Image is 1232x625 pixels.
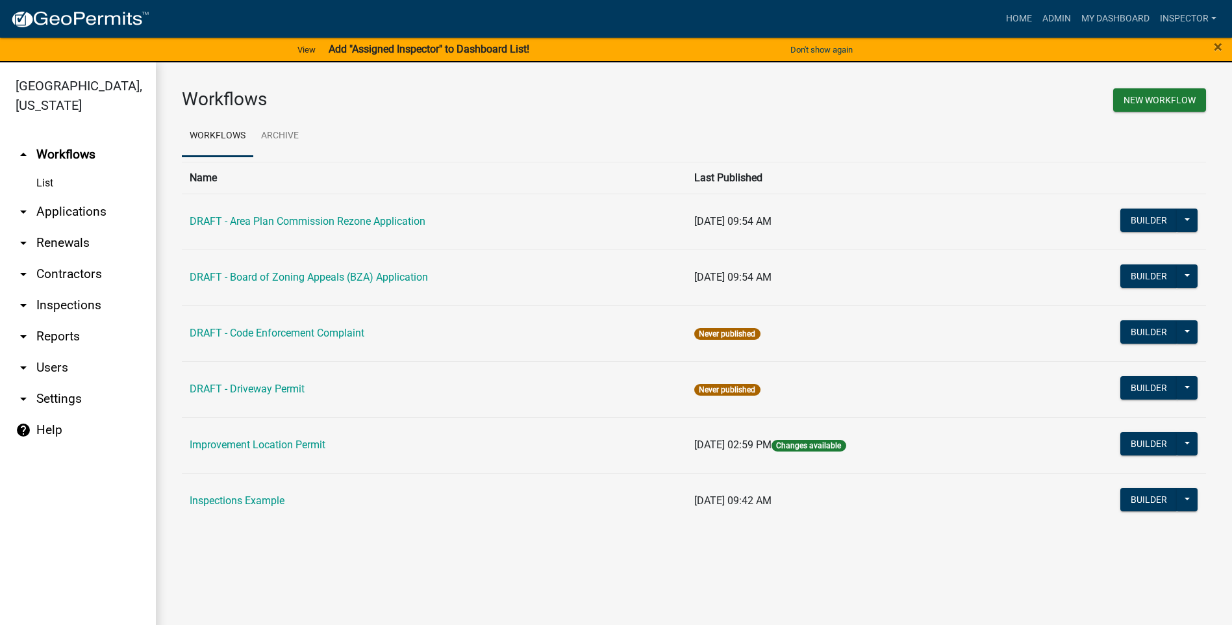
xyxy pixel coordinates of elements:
button: Builder [1120,264,1177,288]
th: Last Published [686,162,1019,194]
a: View [292,39,321,60]
span: Never published [694,384,760,396]
span: [DATE] 09:54 AM [694,271,772,283]
button: Builder [1120,488,1177,511]
a: Archive [253,116,307,157]
a: Workflows [182,116,253,157]
span: [DATE] 02:59 PM [694,439,772,451]
i: arrow_drop_up [16,147,31,162]
span: Changes available [772,440,846,452]
a: DRAFT - Code Enforcement Complaint [190,327,364,339]
i: arrow_drop_down [16,204,31,220]
i: help [16,422,31,438]
span: [DATE] 09:54 AM [694,215,772,227]
button: Close [1214,39,1222,55]
i: arrow_drop_down [16,329,31,344]
button: Builder [1120,376,1177,400]
a: DRAFT - Area Plan Commission Rezone Application [190,215,425,227]
a: Improvement Location Permit [190,439,325,451]
a: Home [1001,6,1037,31]
h3: Workflows [182,88,685,110]
a: Admin [1037,6,1076,31]
i: arrow_drop_down [16,235,31,251]
strong: Add "Assigned Inspector" to Dashboard List! [329,43,529,55]
i: arrow_drop_down [16,391,31,407]
i: arrow_drop_down [16,266,31,282]
th: Name [182,162,686,194]
button: Don't show again [785,39,858,60]
span: × [1214,38,1222,56]
i: arrow_drop_down [16,360,31,376]
i: arrow_drop_down [16,298,31,313]
button: New Workflow [1113,88,1206,112]
a: DRAFT - Driveway Permit [190,383,305,395]
a: My Dashboard [1076,6,1155,31]
a: Inspections Example [190,494,284,507]
span: Never published [694,328,760,340]
a: Inspector [1155,6,1222,31]
button: Builder [1120,320,1177,344]
button: Builder [1120,209,1177,232]
button: Builder [1120,432,1177,455]
span: [DATE] 09:42 AM [694,494,772,507]
a: DRAFT - Board of Zoning Appeals (BZA) Application [190,271,428,283]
